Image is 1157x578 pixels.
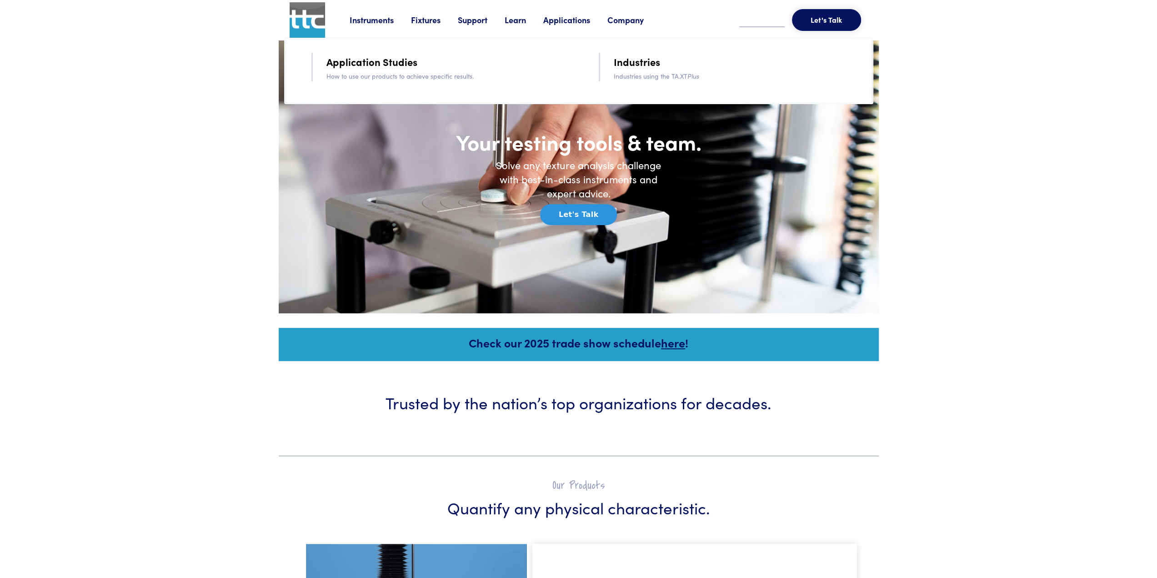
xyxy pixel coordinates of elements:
a: Applications [543,14,607,25]
a: Learn [505,14,543,25]
p: Industries using the TA.XT [614,71,861,81]
h2: Our Products [306,478,851,493]
a: Trusted by the nation’s top organizations for decades. [284,361,873,457]
p: How to use our products to achieve specific results. [326,71,573,81]
a: Fixtures [411,14,458,25]
img: ttc_logo_1x1_v1.0.png [290,2,325,38]
h3: Trusted by the nation’s top organizations for decades. [306,391,851,413]
a: Instruments [350,14,411,25]
a: here [661,335,685,351]
h5: Check our 2025 trade show schedule ! [291,335,866,351]
a: Company [607,14,661,25]
i: Plus [687,71,699,80]
a: Industries [614,54,660,70]
button: Let's Talk [540,204,617,225]
a: Application Studies [326,54,417,70]
a: Support [458,14,505,25]
h1: Your testing tools & team. [397,129,761,155]
h6: Solve any texture analysis challenge with best-in-class instruments and expert advice. [488,158,670,200]
h3: Quantify any physical characteristic. [306,496,851,518]
button: Let's Talk [792,9,861,31]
